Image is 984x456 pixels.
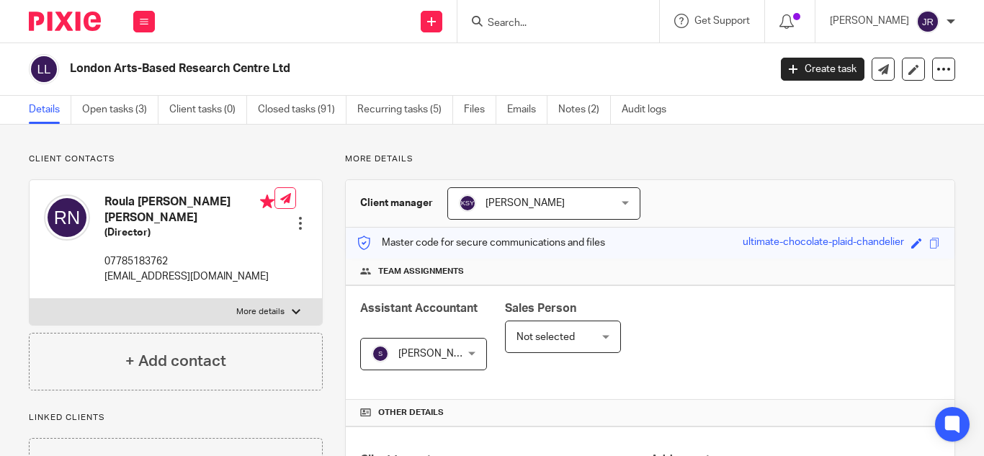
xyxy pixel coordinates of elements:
[125,350,226,372] h4: + Add contact
[694,16,750,26] span: Get Support
[29,412,323,424] p: Linked clients
[29,54,59,84] img: svg%3E
[70,61,622,76] h2: London Arts-Based Research Centre Ltd
[104,269,274,284] p: [EMAIL_ADDRESS][DOMAIN_NAME]
[372,345,389,362] img: svg%3E
[345,153,955,165] p: More details
[486,198,565,208] span: [PERSON_NAME]
[464,96,496,124] a: Files
[486,17,616,30] input: Search
[622,96,677,124] a: Audit logs
[781,58,864,81] a: Create task
[260,195,274,209] i: Primary
[357,96,453,124] a: Recurring tasks (5)
[459,195,476,212] img: svg%3E
[378,407,444,419] span: Other details
[360,303,478,314] span: Assistant Accountant
[743,235,904,251] div: ultimate-chocolate-plaid-chandelier
[558,96,611,124] a: Notes (2)
[104,225,274,240] h5: (Director)
[507,96,547,124] a: Emails
[378,266,464,277] span: Team assignments
[236,306,285,318] p: More details
[398,349,486,359] span: [PERSON_NAME] S
[104,195,274,225] h4: Roula [PERSON_NAME] [PERSON_NAME]
[44,195,90,241] img: svg%3E
[29,12,101,31] img: Pixie
[104,254,274,269] p: 07785183762
[830,14,909,28] p: [PERSON_NAME]
[505,303,576,314] span: Sales Person
[29,96,71,124] a: Details
[82,96,158,124] a: Open tasks (3)
[357,236,605,250] p: Master code for secure communications and files
[29,153,323,165] p: Client contacts
[360,196,433,210] h3: Client manager
[258,96,346,124] a: Closed tasks (91)
[516,332,575,342] span: Not selected
[916,10,939,33] img: svg%3E
[169,96,247,124] a: Client tasks (0)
